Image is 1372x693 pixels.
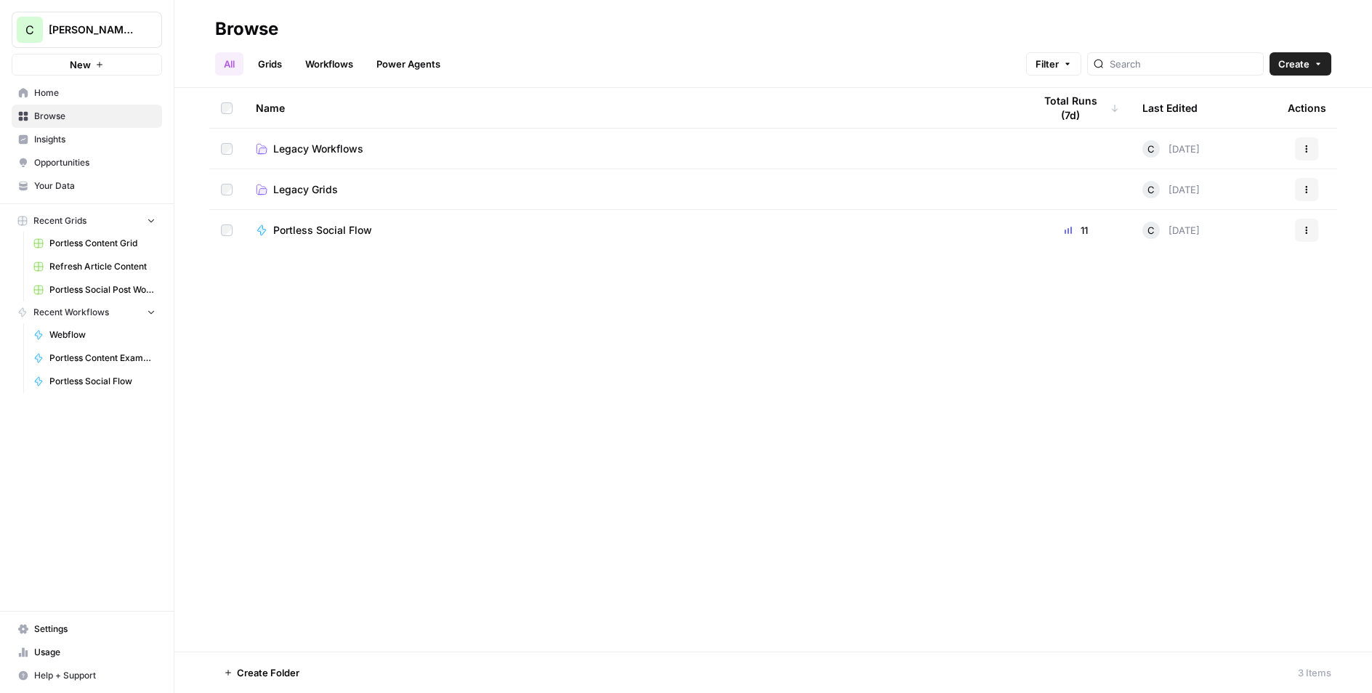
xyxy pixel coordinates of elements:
a: Legacy Workflows [256,142,1010,156]
a: Usage [12,641,162,664]
button: Help + Support [12,664,162,687]
div: Name [256,88,1010,128]
span: Portless Social Flow [49,375,156,388]
input: Search [1110,57,1257,71]
a: Opportunities [12,151,162,174]
span: Portless Content Grid [49,237,156,250]
a: Legacy Grids [256,182,1010,197]
span: Portless Social Flow [273,223,372,238]
div: Yes. I need it back haha. I was part AirOps learning Cohort and we created all our workflows in o... [64,37,267,137]
div: Happy to help! [12,272,110,304]
div: Yes. I need it back haha. I was part AirOps learning Cohort and we created all our workflows in o... [52,28,279,145]
div: [DATE] [1142,181,1200,198]
div: Absolutely! I've already sent in the request for you. As soon as is back up for your workspace, I... [12,157,238,217]
a: Workflows [296,52,362,76]
button: Upload attachment [69,476,81,487]
a: Your Data [12,174,162,198]
span: C [1147,223,1155,238]
div: Browse [215,17,278,41]
div: Thanks [PERSON_NAME]! I see it live now so I'll make all my uploads later [DATE] and hope it does... [52,439,279,500]
span: Insights [34,133,156,146]
span: Portless Content Example Flow [49,352,156,365]
a: Grids [249,52,291,76]
img: Profile image for Manuel [41,8,65,31]
a: Portless Social Flow [27,370,162,393]
span: Recent Grids [33,214,86,227]
span: Portless Social Post Workflow [49,283,156,296]
span: Usage [34,646,156,659]
div: Total Runs (7d) [1033,88,1119,128]
span: C [1147,142,1155,156]
button: Send a message… [249,470,273,493]
button: Gif picker [46,476,57,487]
div: Thank you sir! [195,238,267,252]
a: Insights [12,128,162,151]
span: [PERSON_NAME]'s Workspace [49,23,137,37]
a: All [215,52,243,76]
a: Portless Content Example Flow [27,346,162,370]
span: Filter [1036,57,1059,71]
div: [DATE] [1142,140,1200,158]
button: Create [1270,52,1331,76]
p: Active in the last 15m [70,18,174,33]
div: Happy to help! [23,281,99,296]
a: Browse [12,105,162,128]
a: Portless Social Flow [256,223,1010,238]
span: Refresh Article Content [49,260,156,273]
div: Manuel says… [12,157,279,229]
div: [DATE] [12,420,279,439]
span: Create [1278,57,1310,71]
button: Create Folder [215,661,308,684]
button: Recent Workflows [12,301,162,323]
button: Workspace: Chris's Workspace [12,12,162,48]
span: Legacy Grids [273,182,338,197]
span: Home [34,86,156,100]
div: Close [255,6,281,32]
a: Webflow [27,323,162,346]
span: C [25,21,34,38]
a: Settings [12,617,162,641]
div: 3 Items [1298,665,1331,680]
button: Start recording [92,476,104,487]
div: Manuel says… [12,305,279,420]
a: Power Agents [368,52,449,76]
span: Opportunities [34,156,156,169]
div: Chris says… [12,229,279,272]
div: Hope this helps and please let us know if there's anything else you need! [23,371,227,400]
button: go back [9,6,37,33]
div: Hey [PERSON_NAME], just circling back to this to let you know that the import/export JSON files f... [12,305,238,408]
button: Recent Grids [12,210,162,232]
div: Actions [1288,88,1326,128]
div: [DATE] [1142,222,1200,239]
span: Recent Workflows [33,306,109,319]
a: Home [12,81,162,105]
button: Home [227,6,255,33]
span: Settings [34,623,156,636]
div: Manuel says… [12,272,279,306]
span: Browse [34,110,156,123]
span: Webflow [49,328,156,341]
a: Portless Content Grid [27,232,162,255]
span: Legacy Workflows [273,142,363,156]
div: Chris says… [12,28,279,157]
div: Last Edited [1142,88,1198,128]
div: 11 [1033,223,1119,238]
div: Thank you sir! [183,229,279,261]
span: Your Data [34,179,156,192]
a: Portless Social Post Workflow [27,278,162,301]
h1: [PERSON_NAME] [70,7,165,18]
div: Hey [PERSON_NAME], just circling back to this to let you know that the import/export JSON files f... [23,314,227,370]
textarea: Message… [12,445,278,470]
span: New [70,57,91,72]
span: Help + Support [34,669,156,682]
span: Create Folder [237,665,299,680]
div: Absolutely! I've already sent in the request for you. As soon as is back up for your workspace, I... [23,166,227,208]
button: Filter [1026,52,1081,76]
button: Emoji picker [23,476,34,487]
a: Refresh Article Content [27,255,162,278]
div: Chris says… [12,439,279,511]
span: C [1147,182,1155,197]
button: New [12,54,162,76]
